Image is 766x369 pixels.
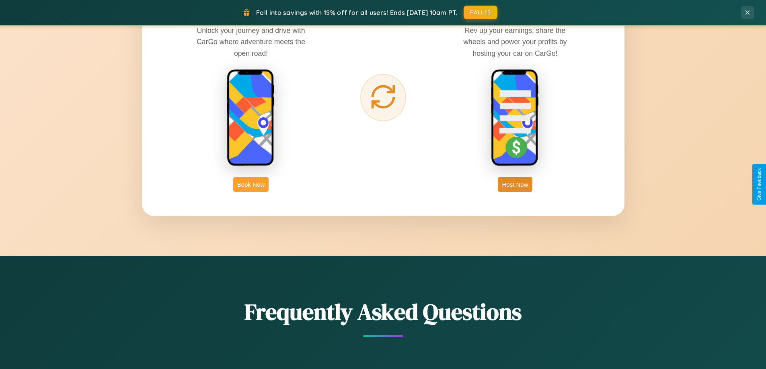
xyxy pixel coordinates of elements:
img: rent phone [227,69,275,167]
p: Unlock your journey and drive with CarGo where adventure meets the open road! [191,25,311,59]
img: host phone [491,69,539,167]
h2: Frequently Asked Questions [142,296,624,327]
button: Book Now [233,177,269,192]
div: Give Feedback [756,168,762,201]
p: Rev up your earnings, share the wheels and power your profits by hosting your car on CarGo! [455,25,575,59]
button: Host Now [498,177,532,192]
button: FALL15 [464,6,497,19]
span: Fall into savings with 15% off for all users! Ends [DATE] 10am PT. [256,8,458,16]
